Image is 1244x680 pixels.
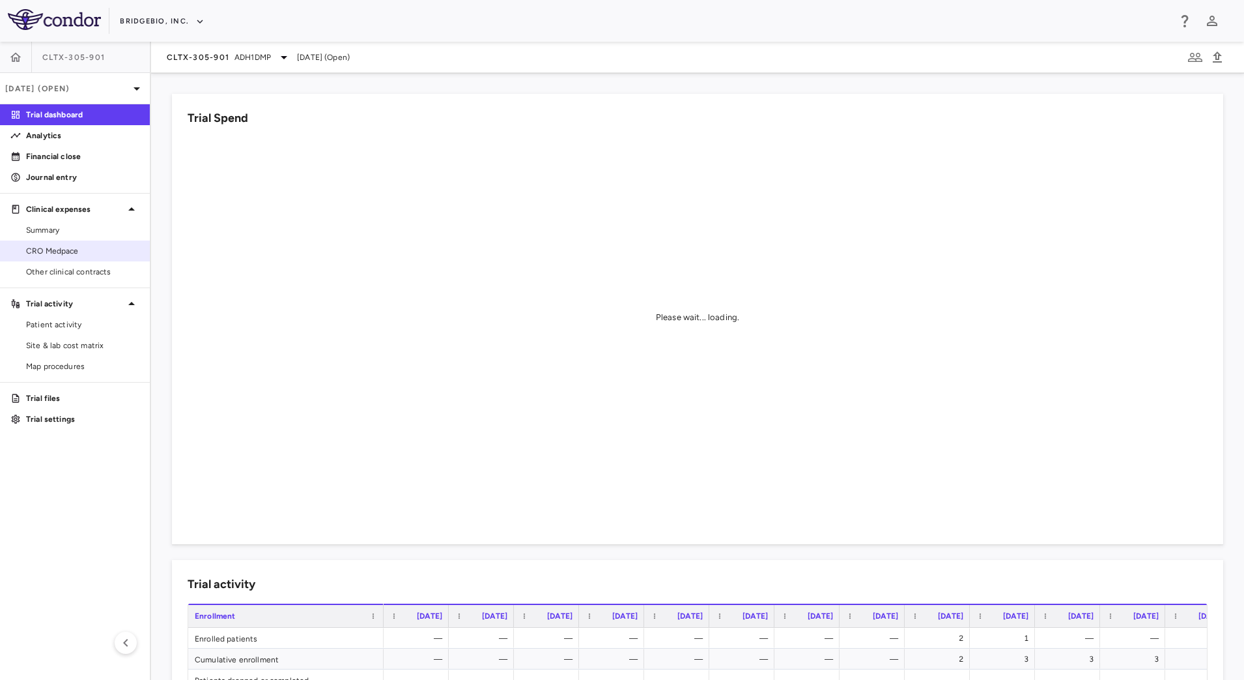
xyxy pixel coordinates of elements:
[26,319,139,331] span: Patient activity
[188,628,384,648] div: Enrolled patients
[120,11,205,32] button: BridgeBio, Inc.
[26,340,139,351] span: Site & lab cost matrix
[26,266,139,278] span: Other clinical contracts
[1068,612,1094,621] span: [DATE]
[188,649,384,669] div: Cumulative enrollment
[656,312,739,323] div: Please wait... loading.
[851,649,898,670] div: —
[916,649,963,670] div: 2
[26,151,139,162] p: Financial close
[26,203,124,215] p: Clinical expenses
[234,52,271,63] span: ADH1DMP
[1047,649,1094,670] div: 3
[547,612,573,621] span: [DATE]
[188,110,248,127] h6: Trial Spend
[297,52,350,63] span: [DATE] (Open)
[786,628,833,649] div: —
[8,9,101,30] img: logo-full-SnFGN8VE.png
[188,576,255,593] h6: Trial activity
[460,649,507,670] div: —
[26,130,139,141] p: Analytics
[482,612,507,621] span: [DATE]
[26,392,139,404] p: Trial files
[42,52,105,63] span: CLTX-305-901
[26,245,139,257] span: CRO Medpace
[526,628,573,649] div: —
[591,649,638,670] div: —
[873,612,898,621] span: [DATE]
[656,628,703,649] div: —
[460,628,507,649] div: —
[1177,649,1224,670] div: 5
[591,628,638,649] div: —
[1198,612,1224,621] span: [DATE]
[786,649,833,670] div: —
[26,361,139,372] span: Map procedures
[677,612,703,621] span: [DATE]
[26,224,139,236] span: Summary
[526,649,573,670] div: —
[1003,612,1028,621] span: [DATE]
[1047,628,1094,649] div: —
[721,628,768,649] div: —
[417,612,442,621] span: [DATE]
[656,649,703,670] div: —
[167,52,229,63] span: CLTX-305-901
[26,413,139,425] p: Trial settings
[1177,628,1224,649] div: 2
[612,612,638,621] span: [DATE]
[26,298,124,310] p: Trial activity
[742,612,768,621] span: [DATE]
[982,628,1028,649] div: 1
[395,649,442,670] div: —
[916,628,963,649] div: 2
[808,612,833,621] span: [DATE]
[851,628,898,649] div: —
[1112,649,1159,670] div: 3
[5,83,129,95] p: [DATE] (Open)
[195,612,236,621] span: Enrollment
[1112,628,1159,649] div: —
[26,171,139,183] p: Journal entry
[938,612,963,621] span: [DATE]
[26,109,139,121] p: Trial dashboard
[395,628,442,649] div: —
[1133,612,1159,621] span: [DATE]
[721,649,768,670] div: —
[982,649,1028,670] div: 3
